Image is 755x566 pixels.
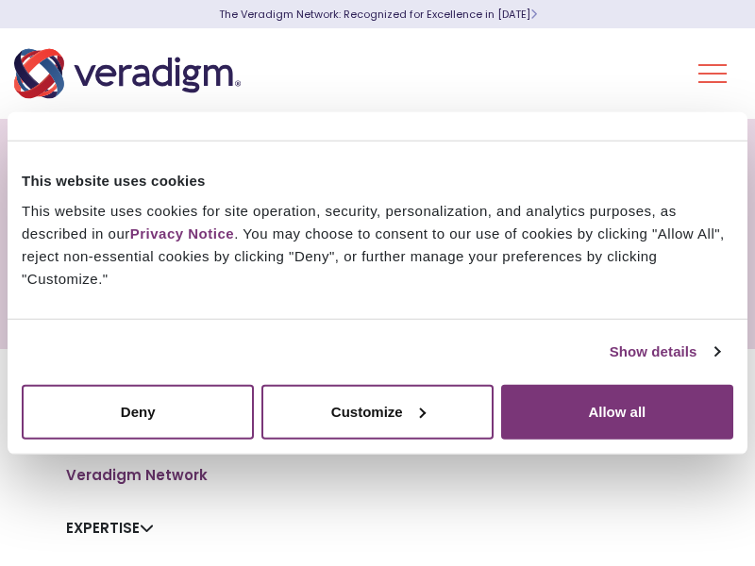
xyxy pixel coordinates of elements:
[14,42,241,105] img: Veradigm logo
[501,384,733,439] button: Allow all
[22,384,254,439] button: Deny
[66,440,140,458] a: Locations
[698,49,727,98] button: Toggle Navigation Menu
[219,7,537,22] a: The Veradigm Network: Recognized for Excellence in [DATE]Learn More
[261,384,494,439] button: Customize
[66,518,154,538] a: Expertise
[530,7,537,22] span: Learn More
[130,225,234,241] a: Privacy Notice
[22,199,733,290] div: This website uses cookies for site operation, security, personalization, and analytics purposes, ...
[66,466,208,485] a: Veradigm Network
[22,170,733,192] div: This website uses cookies
[610,341,719,363] a: Show details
